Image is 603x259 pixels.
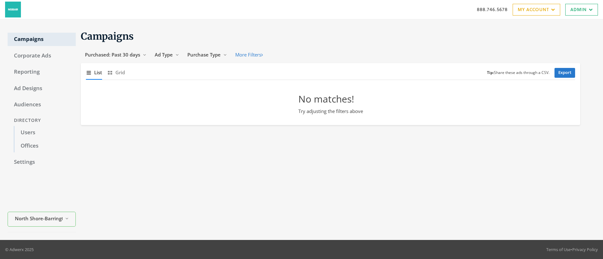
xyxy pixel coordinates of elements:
[8,212,76,227] button: North Shore-Barrington Association of Realtors
[14,126,76,139] a: Users
[8,65,76,79] a: Reporting
[151,49,183,61] button: Ad Type
[546,247,571,252] a: Terms of Use
[14,139,76,153] a: Offices
[487,70,549,76] small: Share these ads through a CSV.
[85,51,140,58] span: Purchased: Past 30 days
[155,51,173,58] span: Ad Type
[8,115,76,126] div: Directory
[572,247,598,252] a: Privacy Policy
[477,6,508,13] a: 888.746.5678
[8,49,76,63] a: Corporate Ads
[187,51,221,58] span: Purchase Type
[5,2,21,17] img: Adwerx
[94,69,102,76] span: List
[183,49,231,61] button: Purchase Type
[487,70,494,75] b: Tip:
[15,215,62,222] span: North Shore-Barrington Association of Realtors
[5,246,34,253] p: © Adwerx 2025
[107,66,125,79] button: Grid
[513,4,560,16] a: My Account
[8,33,76,46] a: Campaigns
[231,49,267,61] button: More Filters
[8,156,76,169] a: Settings
[546,246,598,253] div: •
[81,49,151,61] button: Purchased: Past 30 days
[8,82,76,95] a: Ad Designs
[8,98,76,111] a: Audiences
[298,108,363,115] p: Try adjusting the filters above
[554,68,575,78] a: Export
[86,66,102,79] button: List
[81,30,134,42] span: Campaigns
[298,93,363,105] h2: No matches!
[565,4,598,16] a: Admin
[115,69,125,76] span: Grid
